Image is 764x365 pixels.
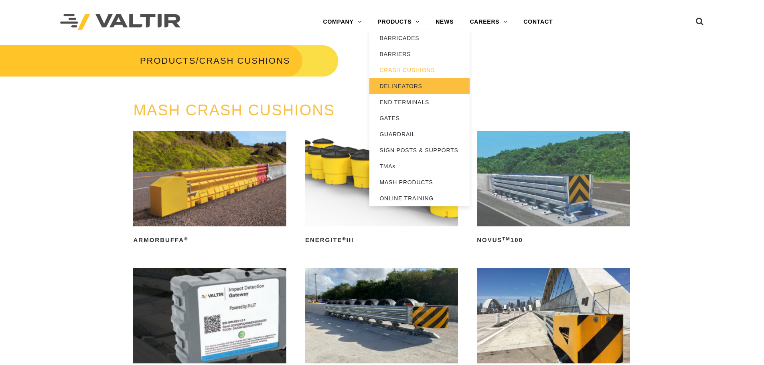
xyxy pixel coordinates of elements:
[515,14,561,30] a: CONTACT
[60,14,180,30] img: Valtir
[462,14,515,30] a: CAREERS
[369,30,470,46] a: BARRICADES
[184,236,188,241] sup: ®
[503,236,511,241] sup: TM
[133,102,335,119] a: MASH CRASH CUSHIONS
[369,14,428,30] a: PRODUCTS
[305,131,458,246] a: ENERGITE®III
[369,190,470,206] a: ONLINE TRAINING
[369,78,470,94] a: DELINEATORS
[342,236,347,241] sup: ®
[369,110,470,126] a: GATES
[369,174,470,190] a: MASH PRODUCTS
[369,142,470,158] a: SIGN POSTS & SUPPORTS
[305,234,458,246] h2: ENERGITE III
[133,131,286,246] a: ArmorBuffa®
[369,158,470,174] a: TMAs
[315,14,369,30] a: COMPANY
[369,94,470,110] a: END TERMINALS
[199,56,290,66] span: CRASH CUSHIONS
[428,14,462,30] a: NEWS
[369,46,470,62] a: BARRIERS
[140,56,196,66] a: PRODUCTS
[477,234,630,246] h2: NOVUS 100
[133,234,286,246] h2: ArmorBuffa
[477,131,630,246] a: NOVUSTM100
[369,62,470,78] a: CRASH CUSHIONS
[369,126,470,142] a: GUARDRAIL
